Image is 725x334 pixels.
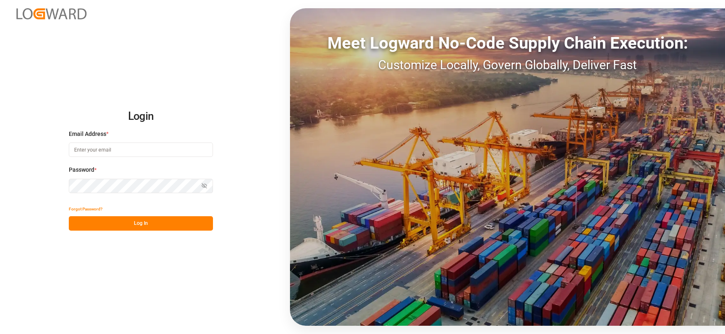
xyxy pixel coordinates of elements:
button: Forgot Password? [69,202,103,216]
h2: Login [69,103,213,130]
input: Enter your email [69,142,213,157]
button: Log In [69,216,213,231]
div: Customize Locally, Govern Globally, Deliver Fast [290,56,725,74]
span: Email Address [69,130,106,138]
img: Logward_new_orange.png [16,8,87,19]
span: Password [69,166,94,174]
div: Meet Logward No-Code Supply Chain Execution: [290,31,725,56]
